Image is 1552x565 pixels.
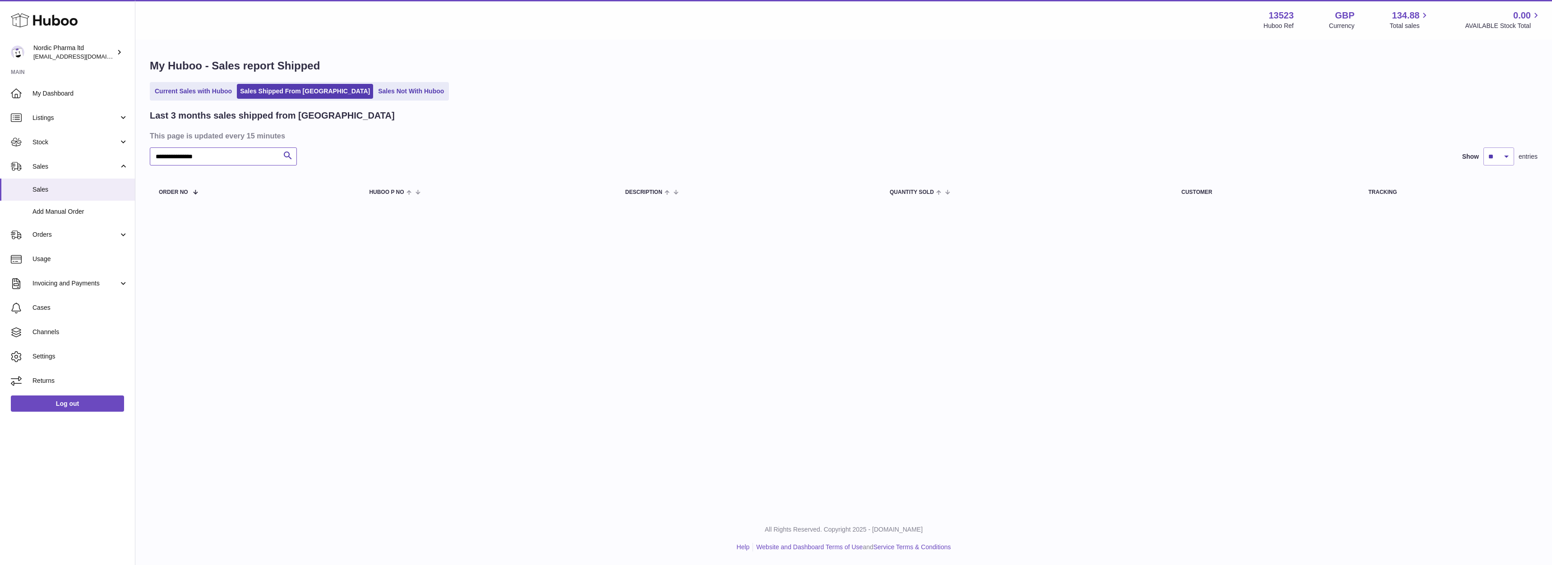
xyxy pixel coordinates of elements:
[873,543,951,551] a: Service Terms & Conditions
[32,279,119,288] span: Invoicing and Payments
[33,53,133,60] span: [EMAIL_ADDRESS][DOMAIN_NAME]
[737,543,750,551] a: Help
[32,162,119,171] span: Sales
[32,89,128,98] span: My Dashboard
[1269,9,1294,22] strong: 13523
[237,84,373,99] a: Sales Shipped From [GEOGRAPHIC_DATA]
[1465,22,1541,30] span: AVAILABLE Stock Total
[150,110,395,122] h2: Last 3 months sales shipped from [GEOGRAPHIC_DATA]
[1392,9,1419,22] span: 134.88
[11,395,124,412] a: Log out
[32,230,119,239] span: Orders
[1513,9,1531,22] span: 0.00
[1390,9,1430,30] a: 134.88 Total sales
[756,543,863,551] a: Website and Dashboard Terms of Use
[32,377,128,385] span: Returns
[375,84,447,99] a: Sales Not With Huboo
[159,189,188,195] span: Order No
[32,255,128,263] span: Usage
[369,189,404,195] span: Huboo P no
[1335,9,1354,22] strong: GBP
[32,352,128,361] span: Settings
[1368,189,1529,195] div: Tracking
[150,59,1538,73] h1: My Huboo - Sales report Shipped
[11,46,24,59] img: internalAdmin-13523@internal.huboo.com
[32,185,128,194] span: Sales
[32,207,128,216] span: Add Manual Order
[1390,22,1430,30] span: Total sales
[32,138,119,147] span: Stock
[890,189,934,195] span: Quantity Sold
[32,328,128,336] span: Channels
[32,303,128,312] span: Cases
[1465,9,1541,30] a: 0.00 AVAILABLE Stock Total
[1329,22,1355,30] div: Currency
[33,44,115,61] div: Nordic Pharma ltd
[1264,22,1294,30] div: Huboo Ref
[753,543,951,551] li: and
[1462,152,1479,161] label: Show
[1181,189,1350,195] div: Customer
[625,189,662,195] span: Description
[152,84,235,99] a: Current Sales with Huboo
[150,131,1535,141] h3: This page is updated every 15 minutes
[143,525,1545,534] p: All Rights Reserved. Copyright 2025 - [DOMAIN_NAME]
[1519,152,1538,161] span: entries
[32,114,119,122] span: Listings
